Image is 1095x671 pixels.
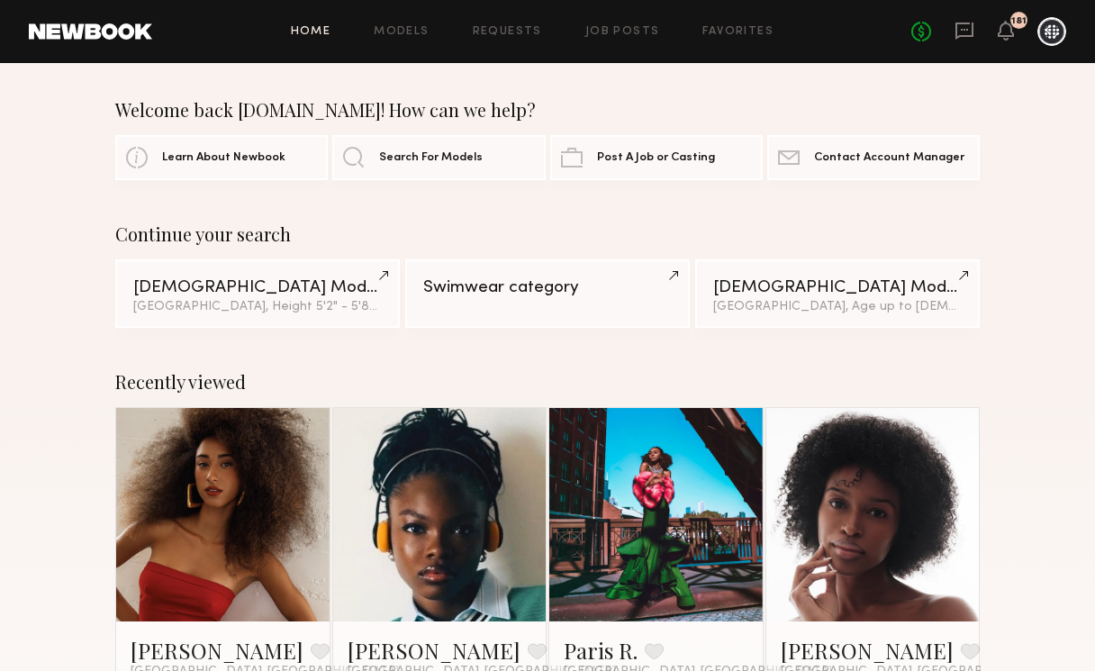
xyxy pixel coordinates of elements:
a: Requests [473,26,542,38]
div: [GEOGRAPHIC_DATA], Height 5'2" - 5'8" [133,301,382,313]
span: Learn About Newbook [162,152,285,164]
a: Job Posts [585,26,660,38]
div: 181 [1011,16,1027,26]
a: [PERSON_NAME] [348,636,520,665]
a: Models [374,26,429,38]
div: Welcome back [DOMAIN_NAME]! How can we help? [115,99,980,121]
a: [PERSON_NAME] [131,636,303,665]
a: [DEMOGRAPHIC_DATA] Models[GEOGRAPHIC_DATA], Height 5'2" - 5'8"&4other filters [115,259,400,328]
div: [DEMOGRAPHIC_DATA] Models [713,279,962,296]
div: Continue your search [115,223,980,245]
span: Contact Account Manager [814,152,964,164]
div: Recently viewed [115,371,980,393]
a: Search For Models [332,135,545,180]
a: Swimwear category [405,259,690,328]
span: Post A Job or Casting [597,152,715,164]
a: Contact Account Manager [767,135,980,180]
a: Post A Job or Casting [550,135,763,180]
a: Favorites [702,26,774,38]
span: Search For Models [379,152,483,164]
a: Learn About Newbook [115,135,328,180]
div: Swimwear category [423,279,672,296]
a: Home [291,26,331,38]
a: [PERSON_NAME] [781,636,954,665]
a: [DEMOGRAPHIC_DATA] Models[GEOGRAPHIC_DATA], Age up to [DEMOGRAPHIC_DATA]. [695,259,980,328]
a: Paris R. [564,636,638,665]
div: [GEOGRAPHIC_DATA], Age up to [DEMOGRAPHIC_DATA]. [713,301,962,313]
div: [DEMOGRAPHIC_DATA] Models [133,279,382,296]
